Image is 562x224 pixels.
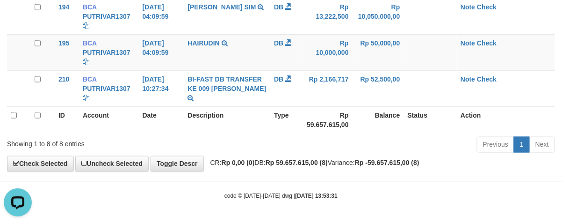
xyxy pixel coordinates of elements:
[461,39,475,47] a: Note
[224,193,338,200] small: code © [DATE]-[DATE] dwg |
[514,137,530,153] a: 1
[274,39,283,47] span: DB
[303,70,353,106] td: Rp 2,166,717
[184,70,271,106] td: BI-FAST DB TRANSFER KE 009 [PERSON_NAME]
[83,94,89,102] a: Copy PUTRIVAR1307 to clipboard
[7,156,74,172] a: Check Selected
[222,159,255,167] strong: Rp 0,00 (0)
[83,22,89,30] a: Copy PUTRIVAR1307 to clipboard
[461,3,475,11] a: Note
[4,4,32,32] button: Open LiveChat chat widget
[139,106,184,133] th: Date
[55,106,79,133] th: ID
[188,39,220,47] a: HAIRUDIN
[139,34,184,70] td: [DATE] 04:09:59
[353,70,404,106] td: Rp 52,500,00
[266,159,328,167] strong: Rp 59.657.615,00 (8)
[477,75,497,83] a: Check
[303,106,353,133] th: Rp 59.657.615,00
[139,70,184,106] td: [DATE] 10:27:34
[355,159,419,167] strong: Rp -59.657.615,00 (8)
[83,58,89,66] a: Copy PUTRIVAR1307 to clipboard
[274,3,283,11] span: DB
[79,106,139,133] th: Account
[83,13,130,20] a: PUTRIVAR1307
[206,159,419,167] span: CR: DB: Variance:
[477,137,514,153] a: Previous
[188,3,256,11] a: [PERSON_NAME] SIM
[295,193,338,200] strong: [DATE] 13:53:31
[457,106,555,133] th: Action
[477,39,497,47] a: Check
[529,137,555,153] a: Next
[274,75,283,83] span: DB
[83,39,97,47] span: BCA
[270,106,303,133] th: Type
[184,106,271,133] th: Description
[303,34,353,70] td: Rp 10,000,000
[58,3,69,11] span: 194
[7,136,227,149] div: Showing 1 to 8 of 8 entries
[83,49,130,56] a: PUTRIVAR1307
[83,3,97,11] span: BCA
[151,156,204,172] a: Toggle Descr
[353,106,404,133] th: Balance
[75,156,149,172] a: Uncheck Selected
[404,106,457,133] th: Status
[353,34,404,70] td: Rp 50,000,00
[83,85,130,92] a: PUTRIVAR1307
[58,75,69,83] span: 210
[461,75,475,83] a: Note
[477,3,497,11] a: Check
[58,39,69,47] span: 195
[83,75,97,83] span: BCA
